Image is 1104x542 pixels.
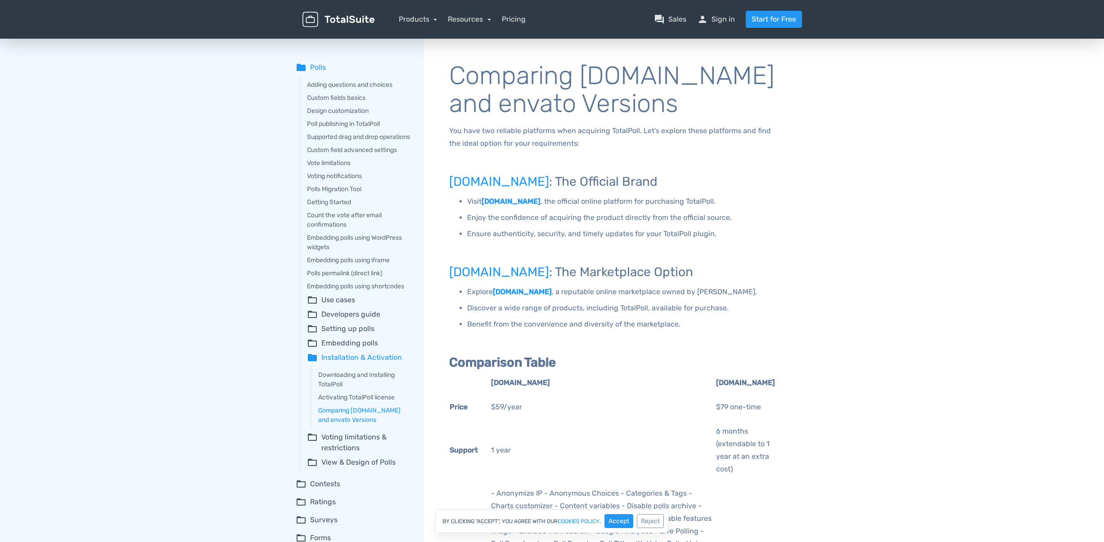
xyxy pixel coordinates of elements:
[307,197,411,207] a: Getting Started
[318,393,411,402] a: Activating TotalPoll license
[307,295,411,305] summary: folder_openUse cases
[307,432,318,453] span: folder_open
[307,352,318,363] span: folder
[296,497,411,507] summary: folder_openRatings
[307,106,411,116] a: Design customization
[467,286,784,298] p: Explore , a reputable online marketplace owned by [PERSON_NAME].
[491,444,715,457] p: 1 year
[296,62,411,73] summary: folderPolls
[307,323,411,334] summary: folder_openSetting up polls
[307,158,411,168] a: Vote limitations
[467,318,784,331] p: Benefit from the convenience and diversity of the marketplace.
[654,14,686,25] a: question_answerSales
[449,264,549,279] a: [DOMAIN_NAME]
[449,125,784,150] p: You have two reliable platforms when acquiring TotalPoll. Let's explore these platforms and find ...
[296,479,306,489] span: folder_open
[307,352,411,363] summary: folderInstallation & Activation
[449,62,784,117] h1: Comparing [DOMAIN_NAME] and envato Versions
[318,370,411,389] a: Downloading and Installing TotalPoll
[307,282,411,291] a: Embedding polls using shortcodes
[399,15,437,23] a: Products
[307,119,411,129] a: Poll publishing in TotalPoll
[307,309,411,320] summary: folder_openDevelopers guide
[307,132,411,142] a: Supported drag and drop operations
[307,338,318,349] span: folder_open
[637,514,664,528] button: Reject
[450,403,468,411] b: Price
[296,479,411,489] summary: folder_openContests
[716,401,783,413] p: $79 one-time
[467,228,784,240] p: Ensure authenticity, security, and timely updates for your TotalPoll plugin.
[697,14,735,25] a: personSign in
[307,457,411,468] summary: folder_openView & Design of Polls
[449,175,784,189] h3: : The Official Brand
[307,338,411,349] summary: folder_openEmbedding polls
[697,14,708,25] span: person
[558,519,599,524] a: cookies policy
[449,174,549,189] a: [DOMAIN_NAME]
[296,62,306,73] span: folder
[746,11,802,28] a: Start for Free
[307,93,411,103] a: Custom fields basics
[307,80,411,90] a: Adding questions and choices
[318,406,411,425] a: Comparing [DOMAIN_NAME] and envato Versions
[307,171,411,181] a: Voting notifications
[716,425,783,475] p: 6 months (extendable to 1 year at an extra cost)
[307,211,411,229] a: Count the vote after email confirmations
[450,446,478,454] b: Support
[448,15,491,23] a: Resources
[604,514,633,528] button: Accept
[307,457,318,468] span: folder_open
[716,376,783,389] p: [DOMAIN_NAME]
[502,14,526,25] a: Pricing
[449,265,784,279] h3: : The Marketplace Option
[307,432,411,453] summary: folder_openVoting limitations & restrictions
[307,323,318,334] span: folder_open
[467,211,784,224] p: Enjoy the confidence of acquiring the product directly from the official source.
[307,269,411,278] a: Polls permalink (direct link)
[467,302,784,314] p: Discover a wide range of products, including TotalPoll, available for purchase.
[435,509,669,533] div: By clicking "Accept", you agree with our .
[307,309,318,320] span: folder_open
[307,233,411,252] a: Embedding polls using WordPress widgets
[482,197,541,206] a: [DOMAIN_NAME]
[296,497,306,507] span: folder_open
[449,355,556,370] b: Comparison Table
[307,255,411,265] a: Embedding polls using iframe
[302,12,374,27] img: TotalSuite for WordPress
[307,295,318,305] span: folder_open
[491,401,715,413] p: $59/year
[493,287,552,296] a: [DOMAIN_NAME]
[307,184,411,194] a: Polls Migration Tool
[467,195,784,208] p: Visit , the official online platform for purchasing TotalPoll.
[307,145,411,155] a: Custom field advanced settings
[654,14,665,25] span: question_answer
[491,376,715,389] p: [DOMAIN_NAME]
